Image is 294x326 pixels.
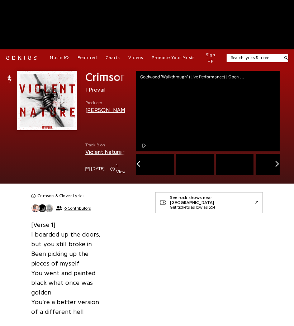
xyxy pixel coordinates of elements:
[227,55,280,61] input: Search lyrics & more
[38,193,85,199] h2: Crimson & Clover Lyrics
[91,166,105,172] span: [DATE]
[85,149,127,155] a: Violent Nature
[64,206,91,211] span: 6 Contributors
[85,72,172,83] span: Crimson & Clover
[110,162,129,175] span: 1 viewer
[128,55,143,61] a: Videos
[155,192,263,213] a: See rock shows near [GEOGRAPHIC_DATA]Get tickets as low as $54
[17,71,77,130] img: Cover art for Crimson & Clover by I Prevail
[85,107,131,113] a: [PERSON_NAME]
[77,55,97,60] span: Featured
[204,52,218,64] button: Sign Up
[152,55,195,60] span: Promote Your Music
[85,100,131,106] span: Producer
[85,87,105,93] a: I Prevail
[116,162,129,175] span: 1 viewer
[77,55,97,61] a: Featured
[85,142,125,148] span: Track 8 on
[170,205,255,210] div: Get tickets as low as $54
[152,55,195,61] a: Promote Your Music
[140,74,251,79] div: Goldwood 'Walkthrough' (Live Performance) | Open Mic
[106,55,120,60] span: Charts
[170,195,255,205] div: See rock shows near [GEOGRAPHIC_DATA]
[50,55,69,60] span: Music IQ
[31,204,91,213] button: 6 Contributors
[50,55,69,61] a: Music IQ
[106,55,120,61] a: Charts
[128,55,143,60] span: Videos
